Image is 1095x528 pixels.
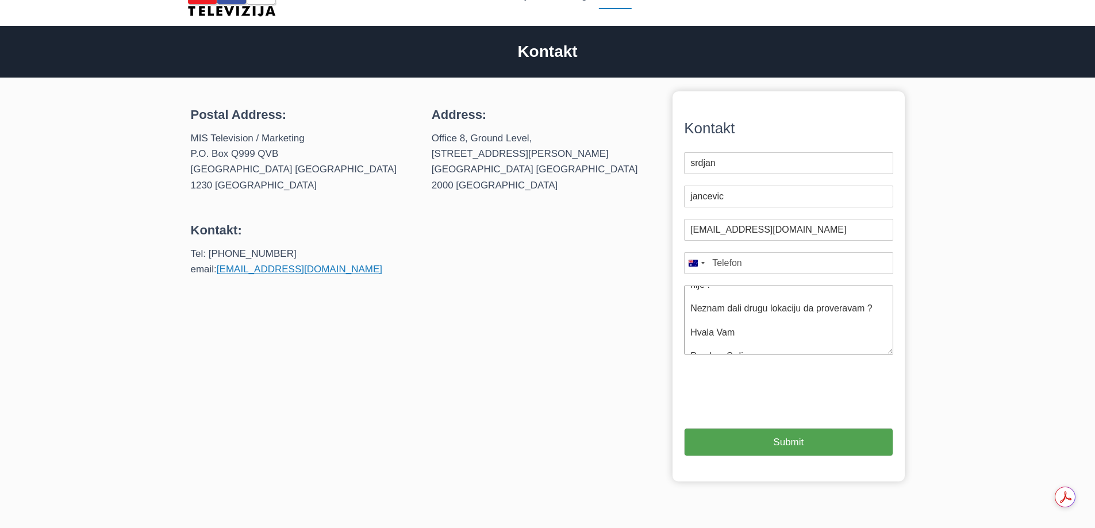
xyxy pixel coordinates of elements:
[684,252,708,274] button: Selected country
[432,105,654,124] h4: Address:
[191,221,413,240] h4: Kontakt:
[217,264,382,275] a: [EMAIL_ADDRESS][DOMAIN_NAME]
[684,252,893,274] input: Mobile Phone Number
[191,105,413,124] h4: Postal Address:
[684,366,859,452] iframe: reCAPTCHA
[191,130,413,193] p: MIS Television / Marketing P.O. Box Q999 QVB [GEOGRAPHIC_DATA] [GEOGRAPHIC_DATA] 1230 [GEOGRAPHIC...
[684,219,893,241] input: Email
[684,117,893,141] div: Kontakt
[684,428,893,456] button: Submit
[191,246,413,277] p: Tel: [PHONE_NUMBER] email:
[191,40,905,64] h2: Kontakt
[432,130,654,193] p: Office 8, Ground Level, [STREET_ADDRESS][PERSON_NAME] [GEOGRAPHIC_DATA] [GEOGRAPHIC_DATA] 2000 [G...
[684,152,893,174] input: Ime
[684,186,893,207] input: Prezime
